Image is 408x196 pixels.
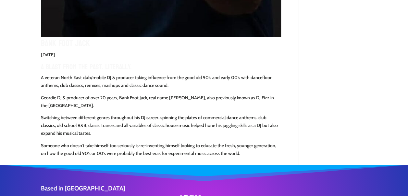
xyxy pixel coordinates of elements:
[41,52,55,58] span: [DATE]
[41,63,281,74] h3: A blast from the past. Literally.
[41,74,281,94] p: A veteran North East club/mobile DJ & producer taking influence from the good old 90’s and early ...
[41,185,125,192] strong: Based in [GEOGRAPHIC_DATA]
[41,142,281,158] p: Someone who doesn’t take himself too seriously is-re-inventing himself looking to educate the fre...
[41,114,281,142] p: Switching between different genres throughout his DJ career, spinning the plates of commercial da...
[41,36,90,51] a: Bank Foot Jack
[41,94,281,114] p: Geordie DJ & producer of over 20 years, Bank Foot Jack, real name [PERSON_NAME], also previously ...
